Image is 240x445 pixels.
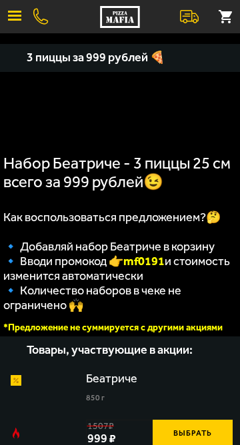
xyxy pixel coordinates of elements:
font: *Предложение не суммируется с другими акциями [3,322,223,333]
img: Акционный [11,375,21,386]
b: mf0191 [123,254,165,268]
span: 🔹 Вводи промокод 👉 и стоимость изменится автоматически [3,254,230,283]
div: Беатриче [86,372,140,386]
span: Набор Беатриче - 3 пиццы 25 см всего за 999 рублей😉 [3,154,231,191]
a: АкционныйОстрое блюдоБеатриче [7,372,77,442]
span: 850 г [86,393,105,402]
img: Острое блюдо [11,428,21,438]
span: 🔹 Количество наборов в чеке не ограничено 🙌 [3,283,181,312]
s: 1507 ₽ [87,421,114,431]
span: Как воспользоваться предложением?🤔 [3,210,221,224]
span: 🔹 Добавляй набор Беатриче в корзину [3,239,215,254]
